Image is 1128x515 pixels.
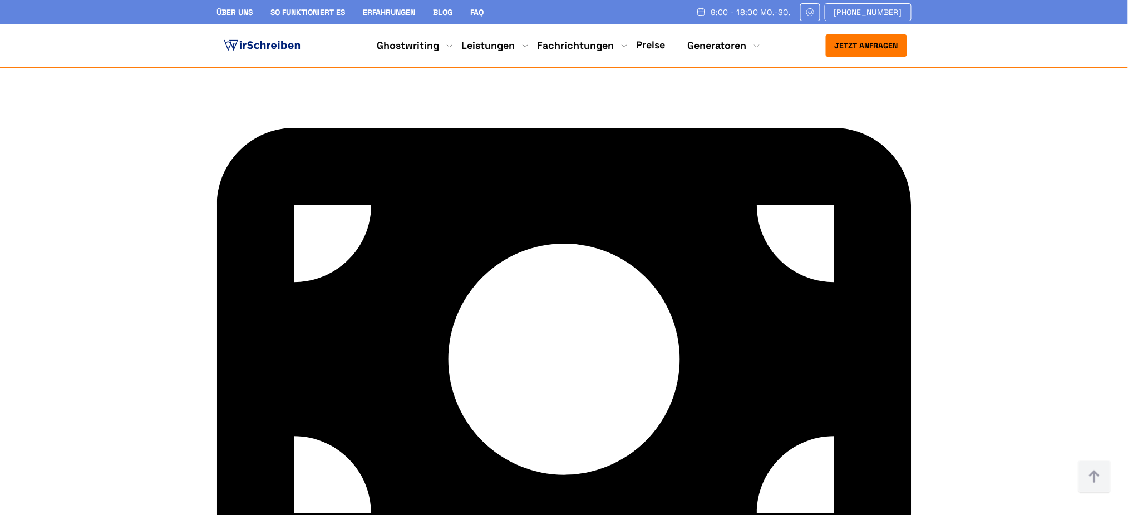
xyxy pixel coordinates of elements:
span: 9:00 - 18:00 Mo.-So. [711,8,791,17]
a: Leistungen [462,39,515,52]
img: Email [805,8,815,17]
img: Schedule [696,7,706,16]
a: FAQ [471,7,484,17]
a: Fachrichtungen [538,39,614,52]
span: [PHONE_NUMBER] [834,8,902,17]
a: So funktioniert es [271,7,346,17]
a: Preise [637,38,666,51]
a: Generatoren [688,39,747,52]
a: Ghostwriting [377,39,440,52]
a: Blog [434,7,453,17]
a: Über uns [217,7,253,17]
a: [PHONE_NUMBER] [825,3,912,21]
img: logo ghostwriter-österreich [221,37,303,54]
img: button top [1078,460,1111,494]
a: Erfahrungen [363,7,416,17]
button: Jetzt anfragen [826,34,907,57]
